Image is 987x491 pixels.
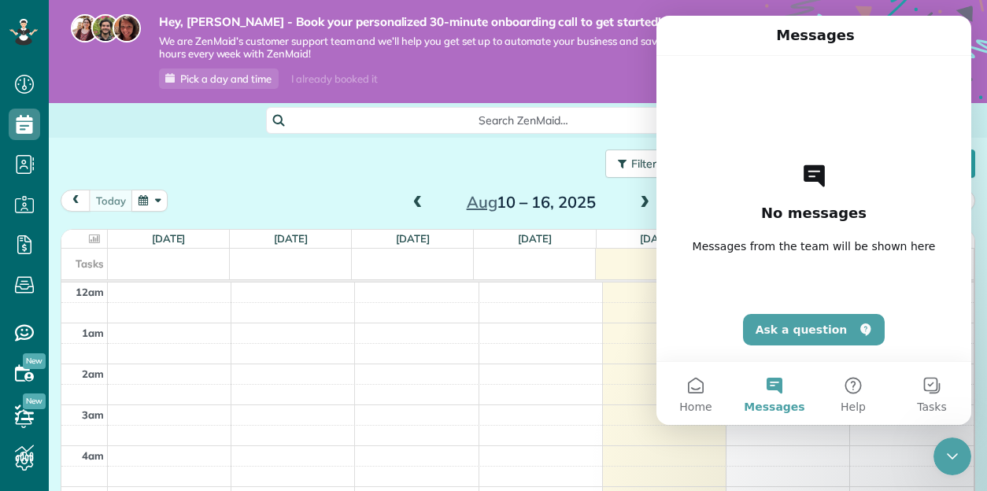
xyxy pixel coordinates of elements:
[113,14,141,42] img: michelle-19f622bdf1676172e81f8f8fba1fb50e276960ebfe0243fe18214015130c80e4.jpg
[640,232,674,245] a: [DATE]
[71,14,99,42] img: maria-72a9807cf96188c08ef61303f053569d2e2a8a1cde33d635c8a3ac13582a053d.jpg
[82,327,104,339] span: 1am
[396,232,430,245] a: [DATE]
[76,257,104,270] span: Tasks
[76,286,104,298] span: 12am
[467,192,497,212] span: Aug
[82,449,104,462] span: 4am
[180,72,272,85] span: Pick a day and time
[152,232,186,245] a: [DATE]
[82,408,104,421] span: 3am
[605,150,733,178] button: Filters: Default
[23,393,46,409] span: New
[631,157,664,171] span: Filters:
[61,190,91,211] button: prev
[159,35,704,61] span: We are ZenMaid’s customer support team and we’ll help you get set up to automate your business an...
[23,353,46,369] span: New
[159,68,279,89] a: Pick a day and time
[282,69,386,89] div: I already booked it
[91,14,120,42] img: jorge-587dff0eeaa6aab1f244e6dc62b8924c3b6ad411094392a53c71c6c4a576187d.jpg
[89,190,133,211] button: today
[433,194,630,211] h2: 10 – 16, 2025
[82,367,104,380] span: 2am
[597,150,733,178] a: Filters: Default
[933,437,971,475] iframe: Intercom live chat
[518,232,552,245] a: [DATE]
[656,16,971,425] iframe: Intercom live chat
[159,14,704,30] strong: Hey, [PERSON_NAME] - Book your personalized 30-minute onboarding call to get started!
[274,232,308,245] a: [DATE]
